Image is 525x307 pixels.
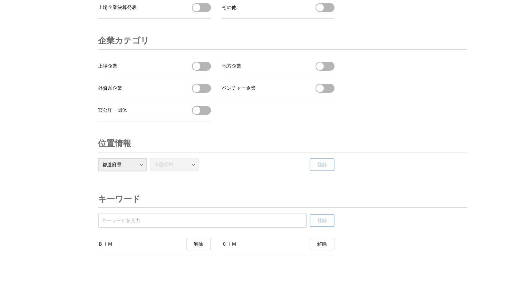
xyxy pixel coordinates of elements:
[310,158,334,171] button: 登録
[222,241,236,247] span: ＣＩＭ
[222,4,236,11] span: その他
[98,241,113,247] span: ＢＩＭ
[150,158,199,171] select: 市区町村
[101,217,303,225] input: 受信するキーワードを登録する
[222,63,241,69] span: 地方企業
[98,32,149,49] h3: 企業カテゴリ
[98,85,122,91] span: 外資系企業
[98,4,137,11] span: 上場企業決算発表
[317,162,327,168] span: 登録
[310,214,334,227] button: 登録
[317,218,327,224] span: 登録
[310,238,334,250] button: ＣＩＭの受信を解除
[98,191,140,207] h3: キーワード
[98,135,131,152] h3: 位置情報
[194,241,203,247] span: 解除
[222,85,256,91] span: ベンチャー企業
[317,241,327,247] span: 解除
[186,238,211,250] button: ＢＩＭの受信を解除
[98,63,117,69] span: 上場企業
[98,107,127,113] span: 官公庁・団体
[98,158,147,171] select: 都道府県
